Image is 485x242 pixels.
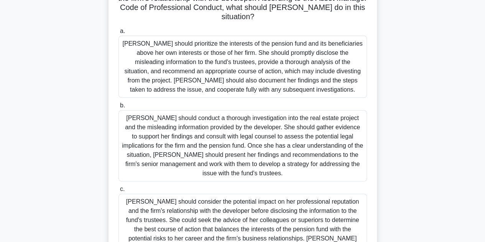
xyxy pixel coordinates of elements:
span: b. [120,102,125,109]
div: [PERSON_NAME] should conduct a thorough investigation into the real estate project and the mislea... [118,110,367,181]
div: [PERSON_NAME] should prioritize the interests of the pension fund and its beneficiaries above her... [118,36,367,98]
span: c. [120,186,125,192]
span: a. [120,28,125,34]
